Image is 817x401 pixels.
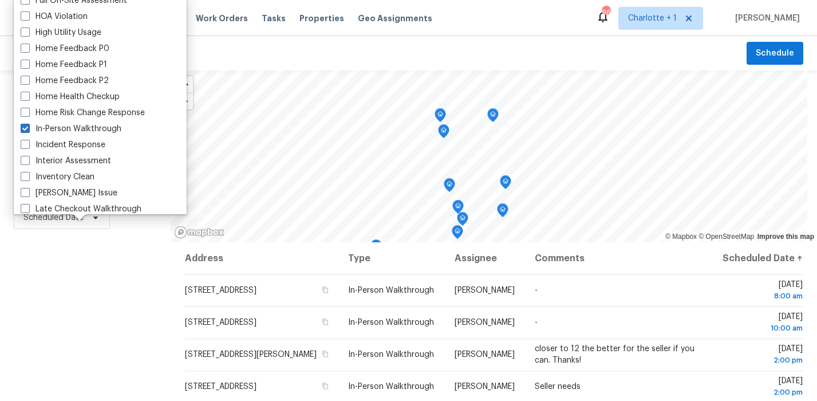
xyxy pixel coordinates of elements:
[348,319,434,327] span: In-Person Walkthrough
[319,381,330,391] button: Copy Address
[756,46,794,61] span: Schedule
[196,13,248,24] span: Work Orders
[319,317,330,327] button: Copy Address
[339,242,445,274] th: Type
[455,319,515,327] span: [PERSON_NAME]
[299,13,344,24] span: Properties
[21,107,145,119] label: Home Risk Change Response
[370,239,382,257] div: Map marker
[721,290,803,302] div: 8:00 am
[319,285,330,295] button: Copy Address
[171,70,807,242] canvas: Map
[455,286,515,294] span: [PERSON_NAME]
[721,281,803,302] span: [DATE]
[348,351,434,359] span: In-Person Walkthrough
[21,203,141,215] label: Late Checkout Walkthrough
[185,286,256,294] span: [STREET_ADDRESS]
[721,345,803,366] span: [DATE]
[21,123,121,135] label: In-Person Walkthrough
[21,91,120,103] label: Home Health Checkup
[452,225,463,243] div: Map marker
[185,319,256,327] span: [STREET_ADDRESS]
[262,14,286,22] span: Tasks
[721,323,803,334] div: 10:00 am
[319,349,330,359] button: Copy Address
[435,108,446,126] div: Map marker
[21,59,107,70] label: Home Feedback P1
[721,387,803,398] div: 2:00 pm
[348,383,434,391] span: In-Person Walkthrough
[602,7,610,18] div: 96
[23,212,84,223] span: Scheduled Date
[455,351,515,359] span: [PERSON_NAME]
[497,203,508,221] div: Map marker
[487,108,499,126] div: Map marker
[628,13,677,24] span: Charlotte + 1
[184,242,340,274] th: Address
[535,383,581,391] span: Seller needs
[747,42,803,65] button: Schedule
[455,383,515,391] span: [PERSON_NAME]
[21,139,105,151] label: Incident Response
[757,233,814,241] a: Improve this map
[452,200,464,218] div: Map marker
[535,286,538,294] span: -
[21,27,101,38] label: High Utility Usage
[500,175,511,193] div: Map marker
[438,124,449,142] div: Map marker
[731,13,800,24] span: [PERSON_NAME]
[698,233,754,241] a: OpenStreetMap
[535,345,694,364] span: closer to 12 the better for the seller if you can. Thanks!
[721,355,803,366] div: 2:00 pm
[348,286,434,294] span: In-Person Walkthrough
[185,351,317,359] span: [STREET_ADDRESS][PERSON_NAME]
[21,155,111,167] label: Interior Assessment
[174,226,224,239] a: Mapbox homepage
[428,242,440,260] div: Map marker
[21,171,94,183] label: Inventory Clean
[721,313,803,334] span: [DATE]
[445,242,526,274] th: Assignee
[457,212,468,230] div: Map marker
[721,377,803,398] span: [DATE]
[526,242,711,274] th: Comments
[535,319,538,327] span: -
[21,75,109,87] label: Home Feedback P2
[185,383,256,391] span: [STREET_ADDRESS]
[444,178,455,196] div: Map marker
[712,242,803,274] th: Scheduled Date ↑
[665,233,697,241] a: Mapbox
[358,13,432,24] span: Geo Assignments
[21,43,109,54] label: Home Feedback P0
[21,11,88,22] label: HOA Violation
[21,187,117,199] label: [PERSON_NAME] Issue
